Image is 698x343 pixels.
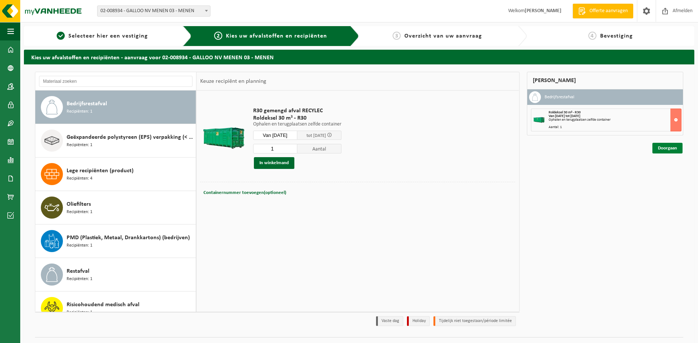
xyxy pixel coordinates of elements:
[404,33,482,39] span: Overzicht van uw aanvraag
[573,4,633,18] a: Offerte aanvragen
[67,267,89,276] span: Restafval
[67,99,107,108] span: Bedrijfsrestafval
[226,33,327,39] span: Kies uw afvalstoffen en recipiënten
[67,200,91,209] span: Oliefilters
[67,166,134,175] span: Lege recipiënten (product)
[393,32,401,40] span: 3
[35,291,196,325] button: Risicohoudend medisch afval Recipiënten: 1
[376,316,403,326] li: Vaste dag
[525,8,561,14] strong: [PERSON_NAME]
[652,143,683,153] a: Doorgaan
[307,133,326,138] span: tot [DATE]
[35,258,196,291] button: Restafval Recipiënten: 1
[549,114,580,118] strong: Van [DATE] tot [DATE]
[203,190,286,195] span: Containernummer toevoegen(optioneel)
[297,144,341,153] span: Aantal
[67,233,190,242] span: PMD (Plastiek, Metaal, Drankkartons) (bedrijven)
[35,158,196,191] button: Lege recipiënten (product) Recipiënten: 4
[545,91,574,103] h3: Bedrijfsrestafval
[35,191,196,224] button: Oliefilters Recipiënten: 1
[253,122,341,127] p: Ophalen en terugplaatsen zelfde container
[67,142,92,149] span: Recipiënten: 1
[67,242,92,249] span: Recipiënten: 1
[67,309,92,316] span: Recipiënten: 1
[97,6,210,17] span: 02-008934 - GALLOO NV MENEN 03 - MENEN
[67,300,139,309] span: Risicohoudend medisch afval
[600,33,633,39] span: Bevestiging
[67,209,92,216] span: Recipiënten: 1
[98,6,210,16] span: 02-008934 - GALLOO NV MENEN 03 - MENEN
[57,32,65,40] span: 1
[39,76,192,87] input: Materiaal zoeken
[67,276,92,283] span: Recipiënten: 1
[67,108,92,115] span: Recipiënten: 1
[214,32,222,40] span: 2
[549,125,681,129] div: Aantal: 1
[196,72,270,91] div: Keuze recipiënt en planning
[35,124,196,158] button: Geëxpandeerde polystyreen (EPS) verpakking (< 1 m² per stuk), recycleerbaar Recipiënten: 1
[253,131,297,140] input: Selecteer datum
[588,7,630,15] span: Offerte aanvragen
[35,91,196,124] button: Bedrijfsrestafval Recipiënten: 1
[28,32,177,40] a: 1Selecteer hier een vestiging
[549,118,681,122] div: Ophalen en terugplaatsen zelfde container
[24,50,694,64] h2: Kies uw afvalstoffen en recipiënten - aanvraag voor 02-008934 - GALLOO NV MENEN 03 - MENEN
[588,32,596,40] span: 4
[433,316,516,326] li: Tijdelijk niet toegestaan/période limitée
[253,114,341,122] span: Roldeksel 30 m³ - R30
[67,175,92,182] span: Recipiënten: 4
[253,107,341,114] span: R30 gemengd afval RECYLEC
[203,188,287,198] button: Containernummer toevoegen(optioneel)
[527,72,684,89] div: [PERSON_NAME]
[67,133,194,142] span: Geëxpandeerde polystyreen (EPS) verpakking (< 1 m² per stuk), recycleerbaar
[35,224,196,258] button: PMD (Plastiek, Metaal, Drankkartons) (bedrijven) Recipiënten: 1
[549,110,581,114] span: Roldeksel 30 m³ - R30
[407,316,430,326] li: Holiday
[68,33,148,39] span: Selecteer hier een vestiging
[254,157,294,169] button: In winkelmand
